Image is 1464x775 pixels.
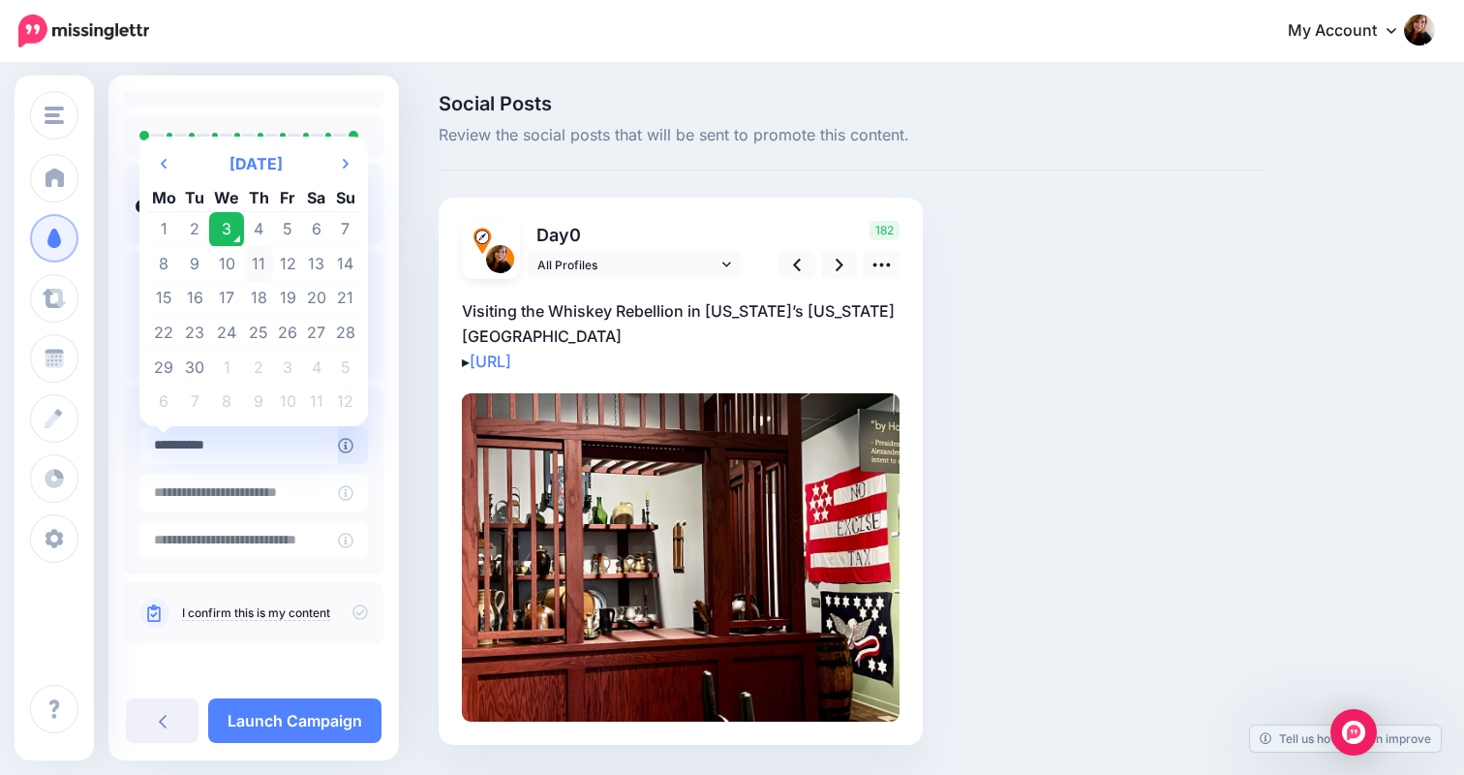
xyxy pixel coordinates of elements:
[869,221,900,240] span: 182
[439,123,1265,148] span: Review the social posts that will be sent to promote this content.
[181,350,210,385] td: 30
[331,281,360,316] td: 21
[302,212,331,247] td: 6
[273,316,302,351] td: 26
[209,316,244,351] td: 24
[244,212,274,247] td: 4
[147,281,181,316] td: 15
[439,94,1265,113] span: Social Posts
[161,156,167,171] svg: Previous Month
[1330,709,1377,756] div: Open Intercom Messenger
[302,316,331,351] td: 27
[273,350,302,385] td: 3
[181,385,210,418] td: 7
[273,281,302,316] td: 19
[468,227,496,255] img: csKwNHXX-39252.jpg
[331,183,360,212] th: Su
[147,316,181,351] td: 22
[244,183,274,212] th: Th
[331,316,360,351] td: 28
[147,247,181,282] td: 8
[244,350,274,385] td: 2
[147,212,181,247] td: 1
[181,183,210,212] th: Tu
[302,247,331,282] td: 13
[147,385,181,418] td: 6
[244,247,274,282] td: 11
[331,350,360,385] td: 5
[302,350,331,385] td: 4
[343,156,349,171] svg: Next Month
[147,183,181,212] th: Mo
[209,212,244,247] td: 3
[537,255,717,275] span: All Profiles
[302,385,331,418] td: 11
[209,385,244,418] td: 8
[18,15,149,47] img: Missinglettr
[528,251,741,279] a: All Profiles
[462,393,900,722] img: df5d1d60b03dbad961e8263e8889b085.jpg
[181,212,210,247] td: 2
[244,281,274,316] td: 18
[147,350,181,385] td: 29
[528,221,744,249] p: Day
[470,352,511,371] a: [URL]
[273,385,302,418] td: 10
[45,107,64,124] img: menu.png
[331,247,360,282] td: 14
[273,247,302,282] td: 12
[302,281,331,316] td: 20
[181,247,210,282] td: 9
[182,605,330,621] a: I confirm this is my content
[1250,726,1441,752] a: Tell us how we can improve
[486,245,514,273] img: CrCkkAto-9884.jpg
[462,298,900,374] p: Visiting the Whiskey Rebellion in [US_STATE]’s [US_STATE][GEOGRAPHIC_DATA] ▸
[273,212,302,247] td: 5
[209,281,244,316] td: 17
[209,350,244,385] td: 1
[273,183,302,212] th: Fr
[181,144,331,183] th: Select Month
[569,225,581,245] span: 0
[209,247,244,282] td: 10
[302,183,331,212] th: Sa
[181,281,210,316] td: 16
[181,316,210,351] td: 23
[331,212,360,247] td: 7
[244,385,274,418] td: 9
[1268,8,1435,55] a: My Account
[244,316,274,351] td: 25
[331,385,360,418] td: 12
[209,183,244,212] th: We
